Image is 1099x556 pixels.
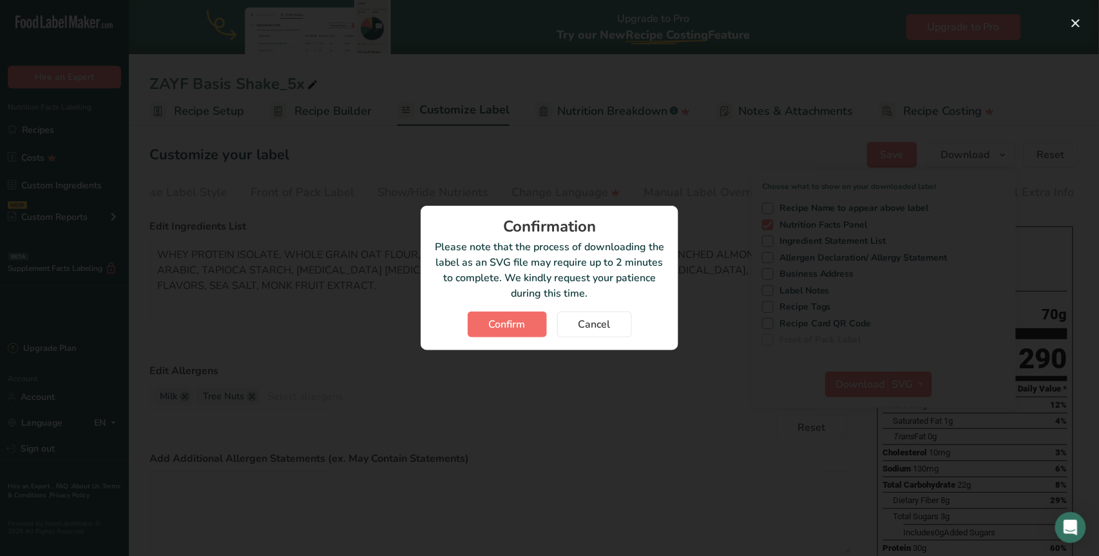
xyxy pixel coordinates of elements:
span: Confirm [489,317,526,332]
div: Confirmation [434,219,665,234]
button: Cancel [557,312,632,337]
div: Open Intercom Messenger [1055,512,1086,543]
span: Cancel [578,317,611,332]
button: Confirm [468,312,547,337]
p: Please note that the process of downloading the label as an SVG file may require up to 2 minutes ... [434,239,665,301]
